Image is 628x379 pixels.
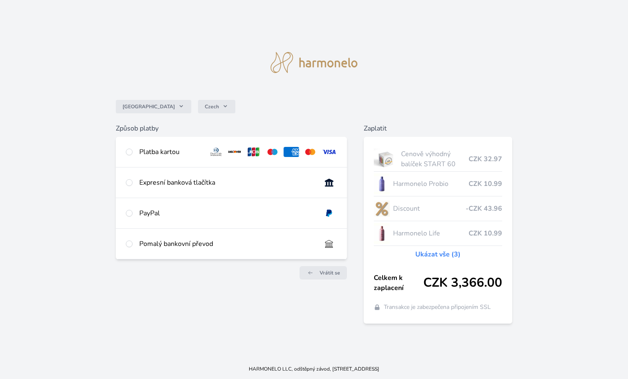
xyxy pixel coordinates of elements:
[374,173,390,194] img: CLEAN_PROBIO_se_stinem_x-lo.jpg
[284,147,299,157] img: amex.svg
[246,147,261,157] img: jcb.svg
[139,208,315,218] div: PayPal
[122,103,175,110] span: [GEOGRAPHIC_DATA]
[139,147,201,157] div: Platba kartou
[393,179,469,189] span: Harmonelo Probio
[364,123,512,133] h6: Zaplatit
[393,228,469,238] span: Harmonelo Life
[116,123,347,133] h6: Způsob platby
[208,147,224,157] img: diners.svg
[469,228,502,238] span: CZK 10.99
[393,204,466,214] span: Discount
[384,303,491,311] span: Transakce je zabezpečena připojením SSL
[139,239,315,249] div: Pomalý bankovní převod
[227,147,242,157] img: discover.svg
[265,147,280,157] img: maestro.svg
[374,198,390,219] img: discount-lo.png
[116,100,191,113] button: [GEOGRAPHIC_DATA]
[320,269,340,276] span: Vrátit se
[374,149,398,170] img: start.jpg
[469,179,502,189] span: CZK 10.99
[271,52,358,73] img: logo.svg
[374,273,423,293] span: Celkem k zaplacení
[374,223,390,244] img: CLEAN_LIFE_se_stinem_x-lo.jpg
[469,154,502,164] span: CZK 32.97
[321,208,337,218] img: paypal.svg
[401,149,469,169] span: Cenově výhodný balíček START 60
[423,275,502,290] span: CZK 3,366.00
[321,147,337,157] img: visa.svg
[302,147,318,157] img: mc.svg
[300,266,347,280] a: Vrátit se
[415,249,461,259] a: Ukázat vše (3)
[198,100,235,113] button: Czech
[321,178,337,188] img: onlineBanking_CZ.svg
[139,178,315,188] div: Expresní banková tlačítka
[321,239,337,249] img: bankTransfer_IBAN.svg
[205,103,219,110] span: Czech
[466,204,502,214] span: -CZK 43.96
